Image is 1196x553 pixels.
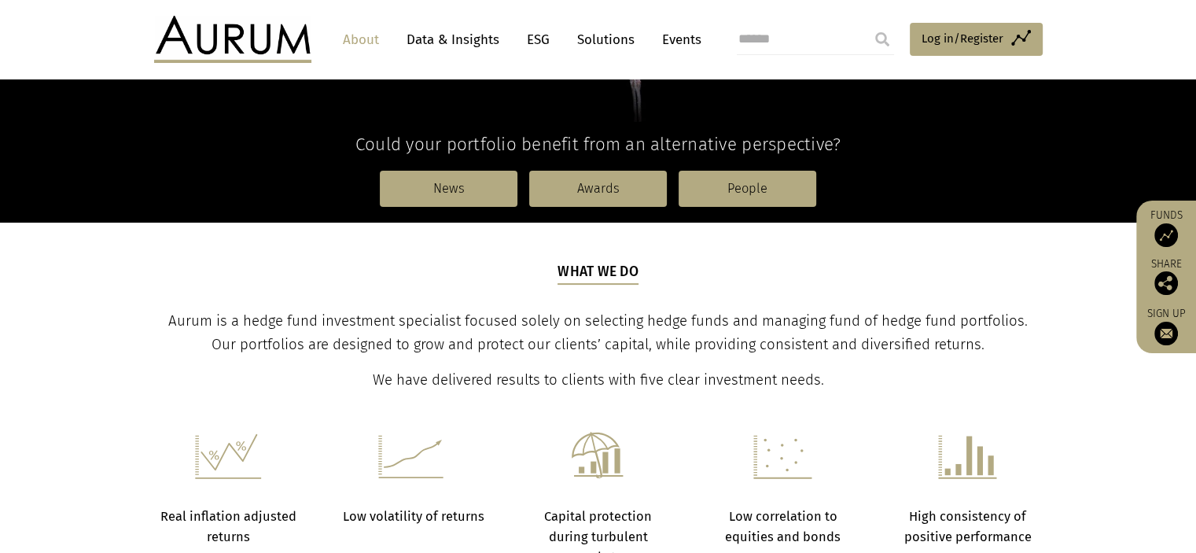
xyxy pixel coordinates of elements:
a: About [335,25,387,54]
strong: Real inflation adjusted returns [160,509,296,544]
h5: What we do [558,262,638,284]
img: Aurum [154,16,311,63]
a: Events [654,25,701,54]
a: Awards [529,171,667,207]
img: Share this post [1154,271,1178,295]
strong: High consistency of positive performance [904,509,1032,544]
strong: Low correlation to equities and bonds [725,509,841,544]
input: Submit [867,24,898,55]
img: Sign up to our newsletter [1154,322,1178,345]
a: Data & Insights [399,25,507,54]
a: Log in/Register [910,23,1043,56]
a: Solutions [569,25,642,54]
a: Sign up [1144,307,1188,345]
div: Share [1144,259,1188,295]
h4: Could your portfolio benefit from an alternative perspective? [154,134,1043,155]
a: Funds [1144,208,1188,247]
a: People [679,171,816,207]
a: News [380,171,517,207]
span: Log in/Register [922,29,1003,48]
img: Access Funds [1154,223,1178,247]
span: We have delivered results to clients with five clear investment needs. [373,371,824,389]
span: Aurum is a hedge fund investment specialist focused solely on selecting hedge funds and managing ... [168,312,1028,353]
a: ESG [519,25,558,54]
strong: Low volatility of returns [342,509,484,524]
